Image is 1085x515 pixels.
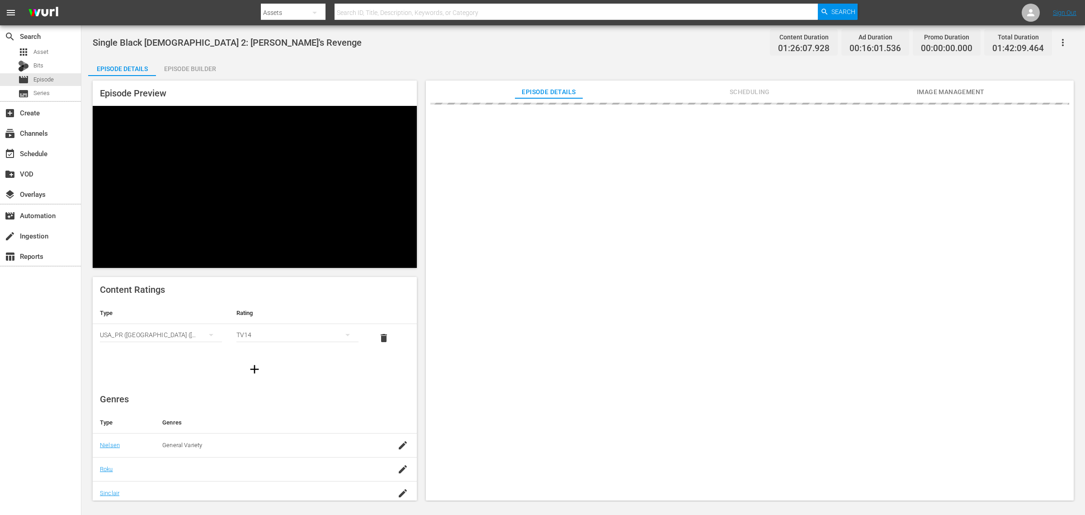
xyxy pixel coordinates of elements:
span: Bits [33,61,43,70]
span: VOD [5,169,15,180]
span: Channels [5,128,15,139]
button: Search [818,4,858,20]
div: Total Duration [992,31,1044,43]
span: Content Ratings [100,284,165,295]
div: TV14 [236,322,359,348]
div: Ad Duration [849,31,901,43]
span: Image Management [917,86,985,98]
button: delete [373,327,395,349]
a: Sign Out [1053,9,1076,16]
a: Sinclair [100,490,119,496]
span: 01:42:09.464 [992,43,1044,54]
a: Roku [100,466,113,472]
div: Episode Builder [156,58,224,80]
th: Rating [229,302,366,324]
button: Episode Builder [156,58,224,76]
span: delete [378,333,389,343]
span: Reports [5,251,15,262]
span: Genres [100,394,129,405]
span: Create [5,108,15,119]
div: USA_PR ([GEOGRAPHIC_DATA] ([GEOGRAPHIC_DATA])) [100,322,222,348]
span: Scheduling [716,86,783,98]
span: Asset [33,48,48,57]
div: Bits [18,61,29,72]
span: Search [5,31,15,42]
button: Episode Details [88,58,156,76]
a: Nielsen [100,442,120,448]
th: Genres [155,412,382,434]
span: Series [33,89,50,98]
span: Episode Preview [100,88,166,99]
span: 01:26:07.928 [778,43,830,54]
div: Promo Duration [921,31,972,43]
table: simple table [93,302,417,352]
span: 00:00:00.000 [921,43,972,54]
span: Search [831,4,855,20]
span: Automation [5,210,15,221]
span: Overlays [5,189,15,200]
span: Episode [33,75,54,84]
span: Series [18,88,29,99]
div: Episode Details [88,58,156,80]
span: Episode [18,74,29,85]
th: Type [93,412,155,434]
div: Content Duration [778,31,830,43]
span: Schedule [5,148,15,159]
span: Single Black [DEMOGRAPHIC_DATA] 2: [PERSON_NAME]'s Revenge [93,37,362,48]
span: Ingestion [5,231,15,242]
span: Episode Details [515,86,583,98]
span: 00:16:01.536 [849,43,901,54]
img: ans4CAIJ8jUAAAAAAAAAAAAAAAAAAAAAAAAgQb4GAAAAAAAAAAAAAAAAAAAAAAAAJMjXAAAAAAAAAAAAAAAAAAAAAAAAgAT5G... [22,2,65,24]
span: menu [5,7,16,18]
span: Asset [18,47,29,57]
th: Type [93,302,229,324]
